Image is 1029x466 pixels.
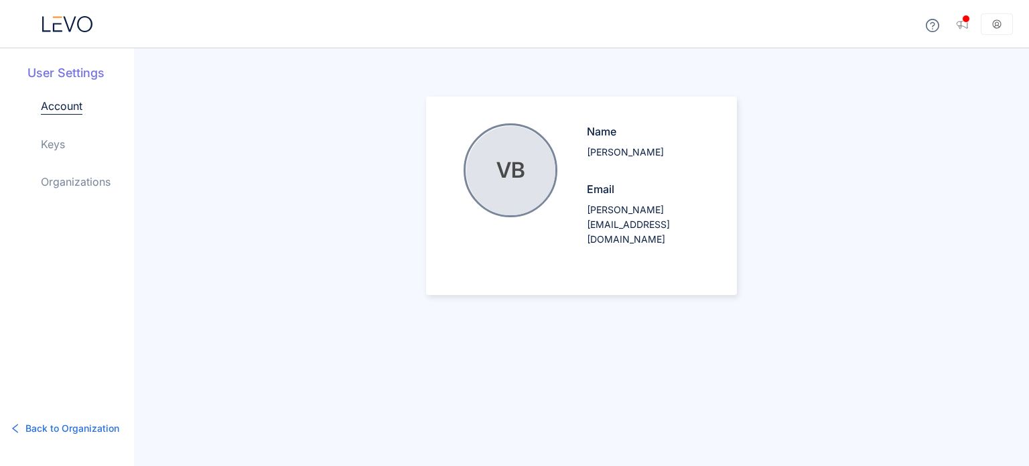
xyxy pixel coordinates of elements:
p: [PERSON_NAME][EMAIL_ADDRESS][DOMAIN_NAME] [587,202,710,247]
p: Name [587,123,710,139]
div: VB [466,126,555,215]
span: Back to Organization [25,421,119,436]
h5: User Settings [27,64,134,82]
a: Organizations [41,174,111,190]
p: Email [587,181,710,197]
p: [PERSON_NAME] [587,145,710,160]
a: Keys [41,136,65,152]
a: Account [41,98,82,115]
